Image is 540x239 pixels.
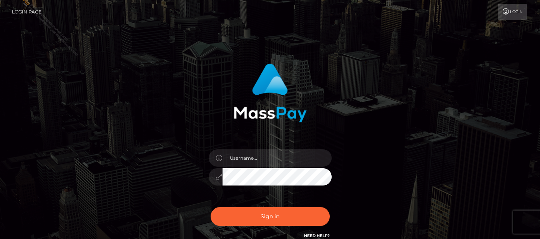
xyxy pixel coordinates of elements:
[234,64,307,122] img: MassPay Login
[211,207,330,226] button: Sign in
[223,149,332,167] input: Username...
[12,4,42,20] a: Login Page
[304,233,330,238] a: Need Help?
[498,4,527,20] a: Login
